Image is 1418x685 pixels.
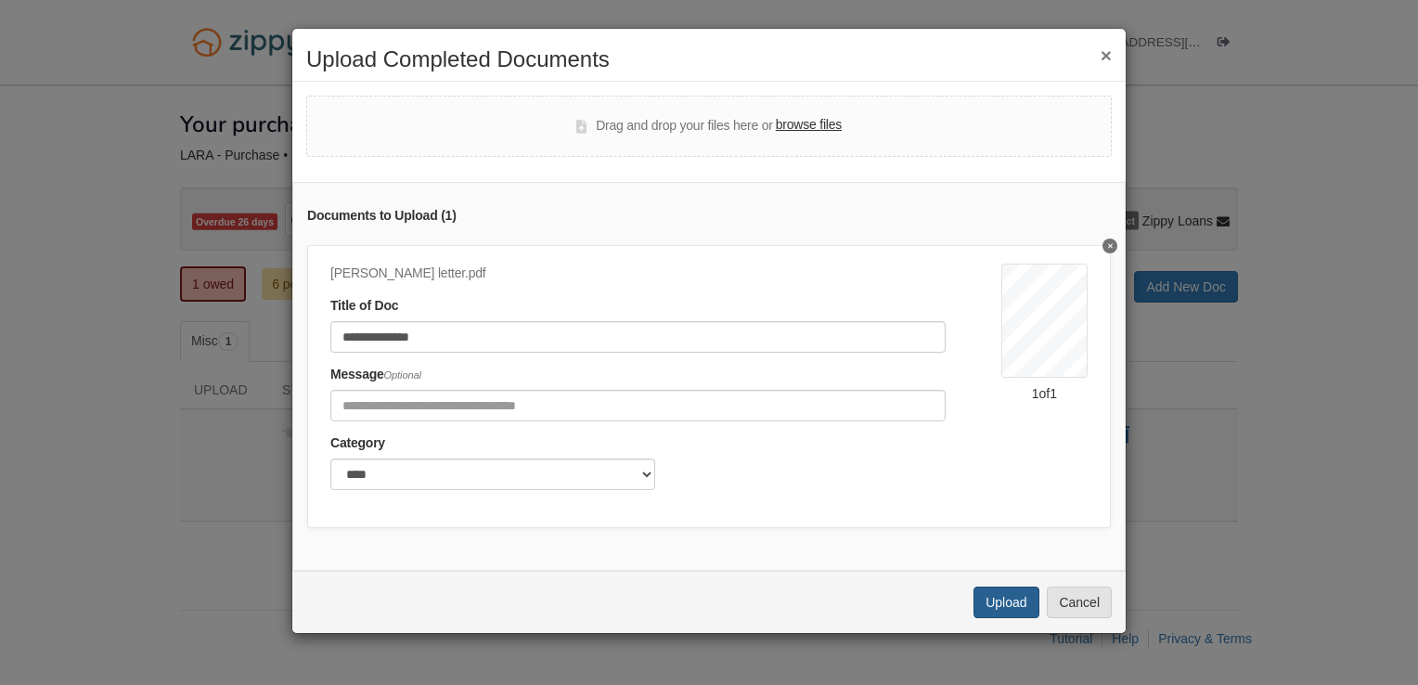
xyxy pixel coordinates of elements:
[576,115,842,137] div: Drag and drop your files here or
[1001,384,1088,403] div: 1 of 1
[1047,587,1112,618] button: Cancel
[1101,45,1112,65] button: ×
[330,365,421,385] label: Message
[307,206,1111,226] div: Documents to Upload ( 1 )
[330,321,946,353] input: Document Title
[330,459,655,490] select: Category
[330,390,946,421] input: Include any comments on this document
[330,296,398,317] label: Title of Doc
[776,115,842,136] label: browse files
[330,264,946,284] div: [PERSON_NAME] letter.pdf
[330,433,385,454] label: Category
[973,587,1038,618] button: Upload
[1102,239,1117,253] button: Delete raquels letter
[306,47,1112,71] h2: Upload Completed Documents
[384,369,421,381] span: Optional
